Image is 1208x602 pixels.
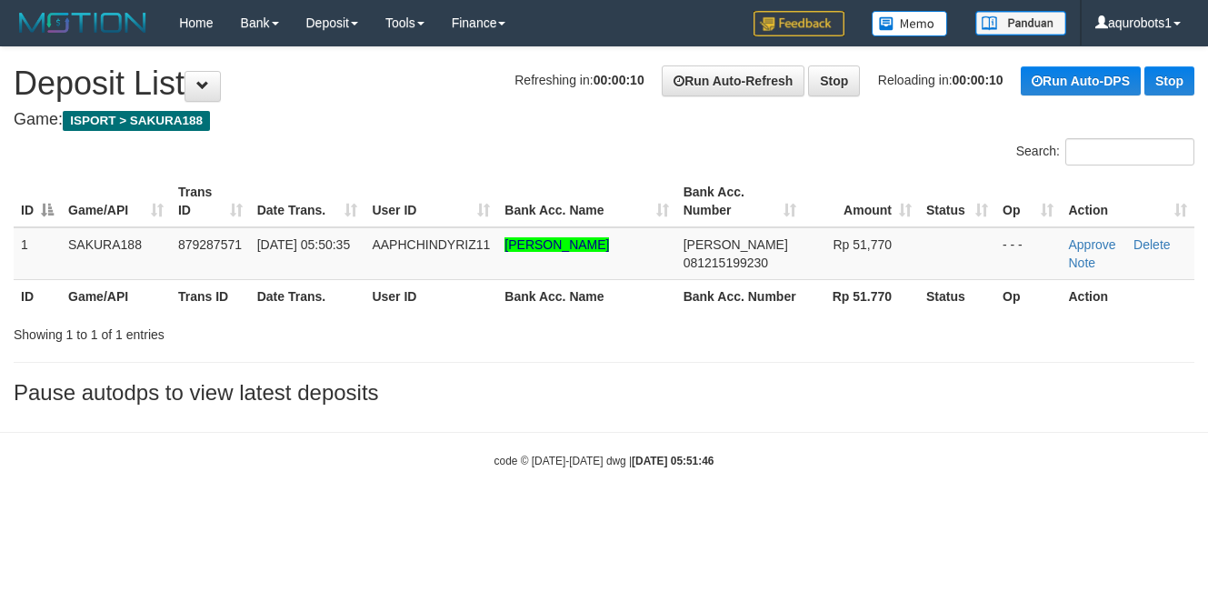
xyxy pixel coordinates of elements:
[804,279,919,313] th: Rp 51.770
[1133,237,1170,252] a: Delete
[878,73,1003,87] span: Reloading in:
[14,65,1194,102] h1: Deposit List
[676,279,804,313] th: Bank Acc. Number
[684,256,768,270] span: Copy 081215199230 to clipboard
[61,279,171,313] th: Game/API
[995,227,1061,280] td: - - -
[257,237,350,252] span: [DATE] 05:50:35
[497,279,675,313] th: Bank Acc. Name
[808,65,860,96] a: Stop
[14,381,1194,405] h3: Pause autodps to view latest deposits
[504,237,609,252] a: [PERSON_NAME]
[372,237,490,252] span: AAPHCHINDYRIZ11
[14,279,61,313] th: ID
[872,11,948,36] img: Button%20Memo.svg
[953,73,1003,87] strong: 00:00:10
[14,227,61,280] td: 1
[61,176,171,227] th: Game/API: activate to sort column ascending
[14,111,1194,129] h4: Game:
[975,11,1066,35] img: panduan.png
[1061,176,1194,227] th: Action: activate to sort column ascending
[1016,138,1194,166] label: Search:
[754,11,844,36] img: Feedback.jpg
[1068,237,1115,252] a: Approve
[250,279,365,313] th: Date Trans.
[1065,138,1194,166] input: Search:
[494,455,714,467] small: code © [DATE]-[DATE] dwg |
[178,237,242,252] span: 879287571
[364,279,497,313] th: User ID
[63,111,210,131] span: ISPORT > SAKURA188
[1068,256,1095,270] a: Note
[514,73,644,87] span: Refreshing in:
[684,237,788,252] span: [PERSON_NAME]
[364,176,497,227] th: User ID: activate to sort column ascending
[919,279,995,313] th: Status
[171,176,250,227] th: Trans ID: activate to sort column ascending
[594,73,644,87] strong: 00:00:10
[632,455,714,467] strong: [DATE] 05:51:46
[804,176,919,227] th: Amount: activate to sort column ascending
[676,176,804,227] th: Bank Acc. Number: activate to sort column ascending
[171,279,250,313] th: Trans ID
[250,176,365,227] th: Date Trans.: activate to sort column ascending
[995,279,1061,313] th: Op
[14,9,152,36] img: MOTION_logo.png
[497,176,675,227] th: Bank Acc. Name: activate to sort column ascending
[919,176,995,227] th: Status: activate to sort column ascending
[14,318,490,344] div: Showing 1 to 1 of 1 entries
[995,176,1061,227] th: Op: activate to sort column ascending
[1144,66,1194,95] a: Stop
[1021,66,1141,95] a: Run Auto-DPS
[14,176,61,227] th: ID: activate to sort column descending
[61,227,171,280] td: SAKURA188
[1061,279,1194,313] th: Action
[662,65,804,96] a: Run Auto-Refresh
[833,237,892,252] span: Rp 51,770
